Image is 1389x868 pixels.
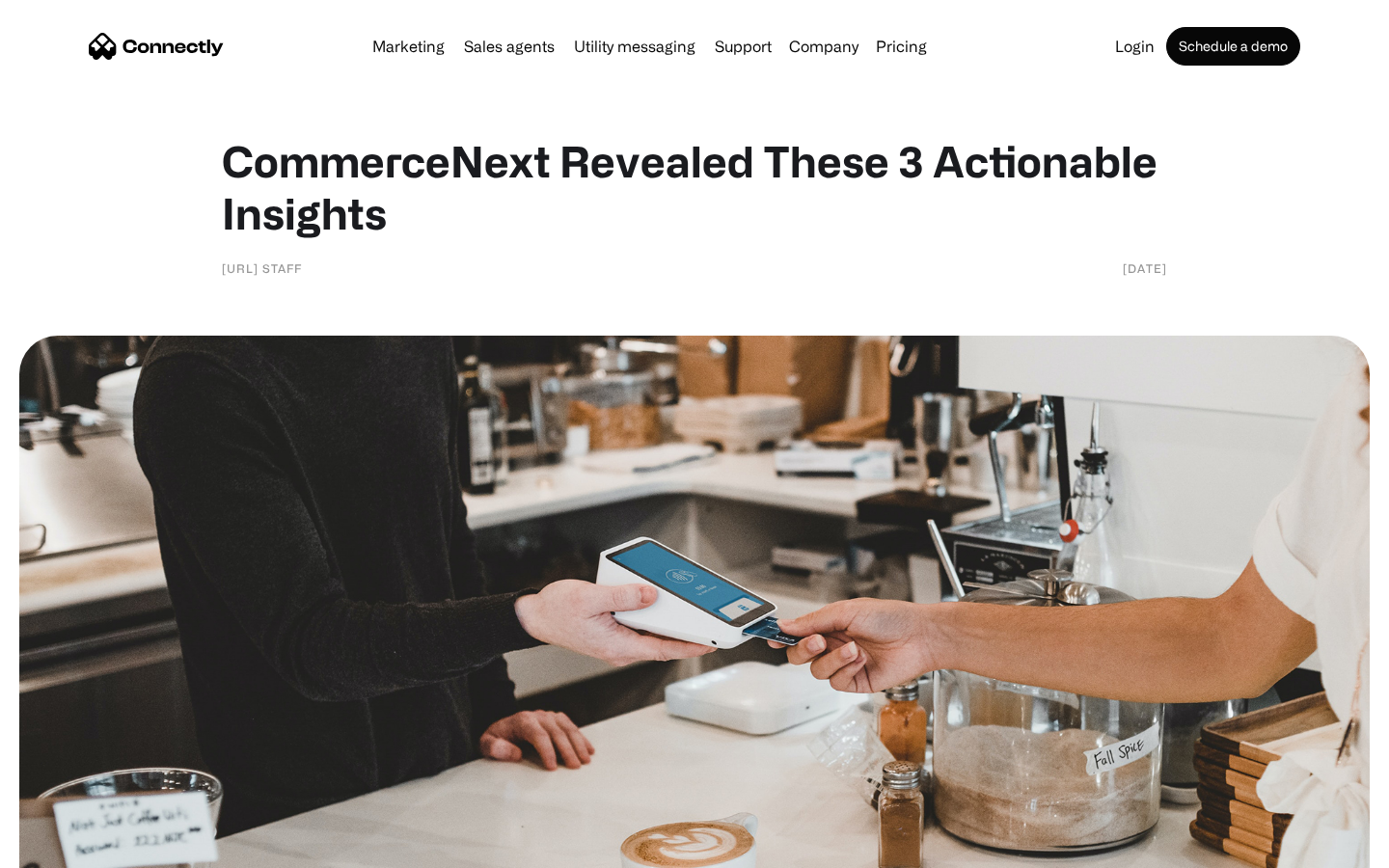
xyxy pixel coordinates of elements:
[365,39,452,54] a: Marketing
[1123,258,1167,278] div: [DATE]
[707,39,779,54] a: Support
[566,39,703,54] a: Utility messaging
[1166,27,1300,66] a: Schedule a demo
[222,135,1167,239] h1: CommerceNext Revealed These 3 Actionable Insights
[868,39,935,54] a: Pricing
[19,834,116,861] aside: Language selected: English
[789,33,858,60] div: Company
[39,834,116,861] ul: Language list
[222,258,302,278] div: [URL] Staff
[1107,39,1162,54] a: Login
[456,39,562,54] a: Sales agents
